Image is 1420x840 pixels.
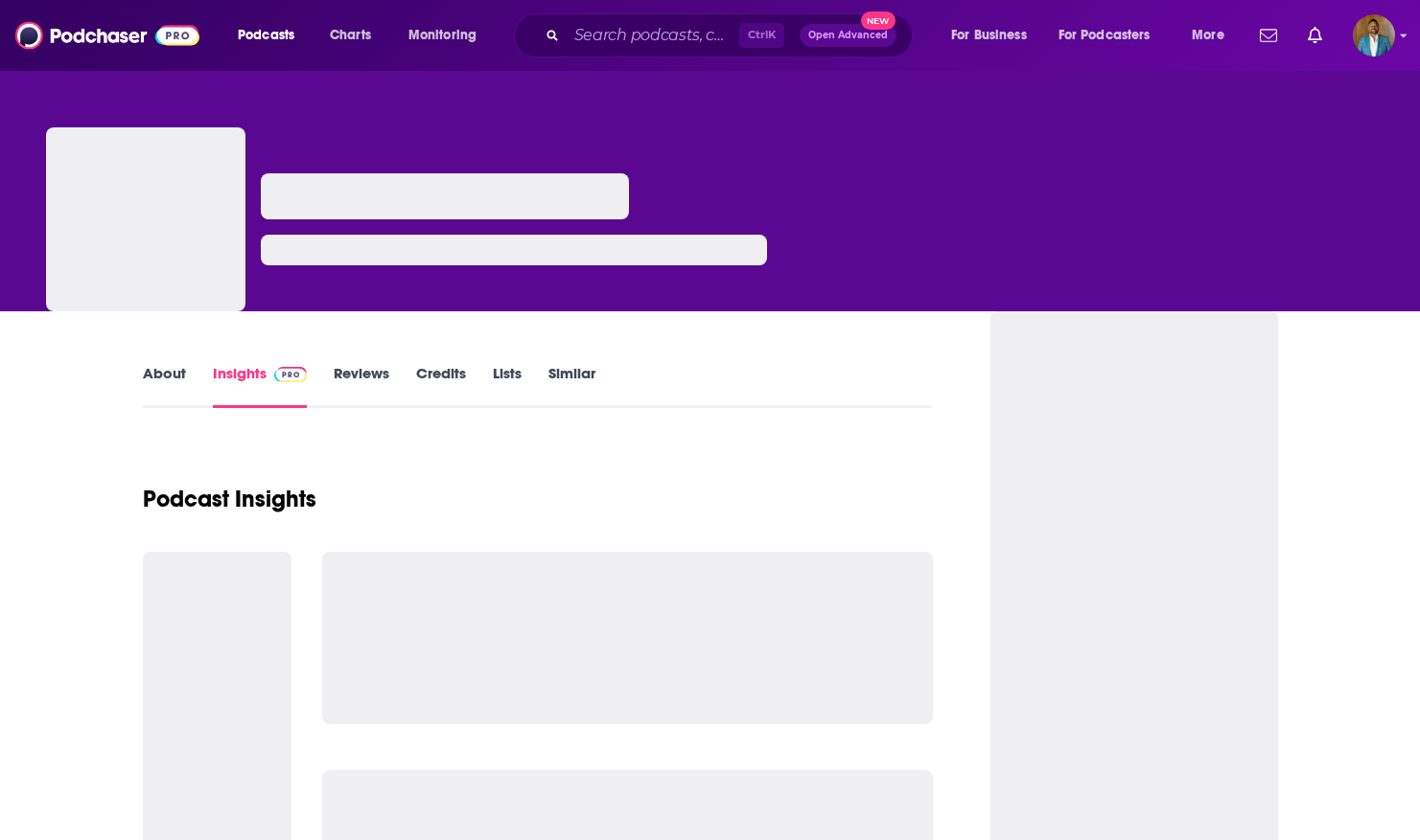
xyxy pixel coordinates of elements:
h1: Podcast Insights [143,485,316,513]
span: Charts [330,22,371,49]
div: Search podcasts, credits, & more... [532,13,931,57]
span: Ctrl K [739,23,784,48]
button: open menu [395,20,501,51]
span: Monitoring [408,22,477,49]
img: User Profile [1353,14,1395,57]
button: open menu [1046,20,1178,51]
span: Podcasts [238,22,294,49]
a: About [143,364,186,408]
span: For Business [951,22,1027,49]
span: New [861,11,896,30]
a: Reviews [334,364,389,408]
img: Podchaser Pro [274,367,308,382]
span: Open Advanced [808,31,888,40]
a: Show notifications dropdown [1300,19,1330,52]
input: Search podcasts, credits, & more... [567,20,739,51]
span: More [1192,22,1224,49]
span: Logged in as smortier42491 [1353,14,1395,57]
span: For Podcasters [1059,22,1151,49]
button: open menu [224,20,319,51]
a: Credits [416,364,466,408]
a: Show notifications dropdown [1252,19,1285,52]
button: open menu [1178,20,1248,51]
a: InsightsPodchaser Pro [213,364,308,408]
a: Similar [548,364,595,408]
button: Show profile menu [1353,14,1395,57]
img: Podchaser - Follow, Share and Rate Podcasts [15,17,199,54]
button: Open AdvancedNew [800,24,896,47]
a: Charts [317,20,383,51]
button: open menu [938,20,1051,51]
a: Lists [493,364,522,408]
